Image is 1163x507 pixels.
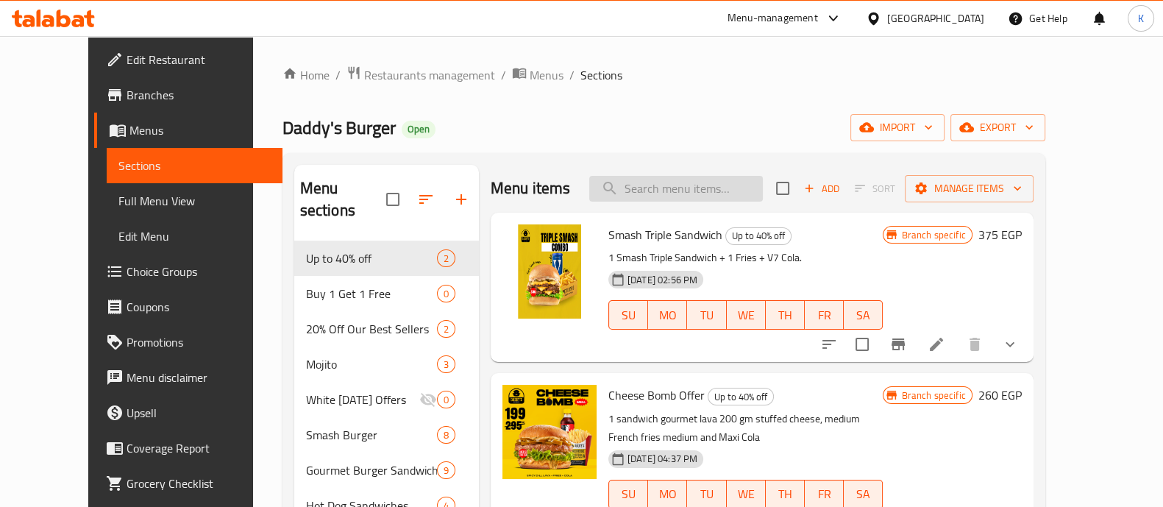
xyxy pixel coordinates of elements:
div: Up to 40% off2 [294,241,479,276]
input: search [589,176,763,202]
button: FR [805,300,844,330]
a: Restaurants management [346,65,495,85]
button: Add section [444,182,479,217]
span: Menu disclaimer [127,369,271,386]
div: White [DATE] Offers0 [294,382,479,417]
div: items [437,461,455,479]
span: Edit Restaurant [127,51,271,68]
span: Full Menu View [118,192,271,210]
div: items [437,426,455,444]
a: Menus [512,65,563,85]
span: SA [850,305,877,326]
a: Coupons [94,289,282,325]
li: / [335,66,341,84]
span: Grocery Checklist [127,475,271,492]
a: Coverage Report [94,430,282,466]
svg: Show Choices [1001,336,1019,353]
span: 0 [438,393,455,407]
span: Promotions [127,333,271,351]
a: Choice Groups [94,254,282,289]
li: / [569,66,575,84]
p: 1 Smash Triple Sandwich + 1 Fries + V7 Cola. [608,249,883,267]
div: items [437,249,455,267]
div: items [437,355,455,373]
span: Sort sections [408,182,444,217]
button: WE [727,300,766,330]
img: Smash Triple Sandwich [502,224,597,319]
div: Mojito3 [294,347,479,382]
span: Branch specific [895,228,971,242]
span: export [962,118,1034,137]
button: export [950,114,1045,141]
span: 20% Off Our Best Sellers [306,320,437,338]
span: Add item [798,177,845,200]
span: Select section [767,173,798,204]
img: Cheese Bomb Offer [502,385,597,479]
span: 2 [438,322,455,336]
span: MO [654,483,681,505]
span: Coverage Report [127,439,271,457]
a: Promotions [94,325,282,360]
button: Manage items [905,175,1034,202]
button: sort-choices [811,327,847,362]
div: Mojito [306,355,437,373]
button: Branch-specific-item [881,327,916,362]
p: 1 sandwich gourmet lava 200 gm stuffed cheese, medium French fries medium and Maxi Cola [608,410,883,447]
span: TH [772,483,799,505]
span: Gourmet Burger Sandwiches [306,461,437,479]
span: Up to 40% off [726,227,791,244]
span: Open [402,123,435,135]
a: Edit Restaurant [94,42,282,77]
div: items [437,320,455,338]
div: items [437,391,455,408]
div: Menu-management [728,10,818,27]
span: TU [693,483,720,505]
span: Select section first [845,177,905,200]
a: Menus [94,113,282,148]
span: Up to 40% off [306,249,437,267]
span: Buy 1 Get 1 Free [306,285,437,302]
span: Manage items [917,180,1022,198]
span: Coupons [127,298,271,316]
div: Up to 40% off [708,388,774,405]
span: 9 [438,464,455,478]
span: 2 [438,252,455,266]
span: TU [693,305,720,326]
span: [DATE] 04:37 PM [622,452,703,466]
span: Up to 40% off [708,389,773,405]
button: delete [957,327,992,362]
span: Sections [580,66,622,84]
span: FR [811,305,838,326]
span: [DATE] 02:56 PM [622,273,703,287]
svg: Inactive section [419,391,437,408]
button: MO [648,300,687,330]
a: Upsell [94,395,282,430]
h2: Menu sections [300,177,386,221]
span: 3 [438,358,455,372]
span: Restaurants management [364,66,495,84]
button: TH [766,300,805,330]
span: FR [811,483,838,505]
span: SU [615,483,642,505]
span: MO [654,305,681,326]
button: show more [992,327,1028,362]
span: Choice Groups [127,263,271,280]
div: Smash Burger8 [294,417,479,453]
h2: Menu items [491,177,571,199]
a: Home [282,66,330,84]
a: Branches [94,77,282,113]
span: Branches [127,86,271,104]
a: Menu disclaimer [94,360,282,395]
span: Smash Burger [306,426,437,444]
span: Select to update [847,329,878,360]
span: Add [802,180,842,197]
span: Smash Triple Sandwich [608,224,722,246]
span: Edit Menu [118,227,271,245]
button: TU [687,300,726,330]
button: SA [844,300,883,330]
span: Upsell [127,404,271,422]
